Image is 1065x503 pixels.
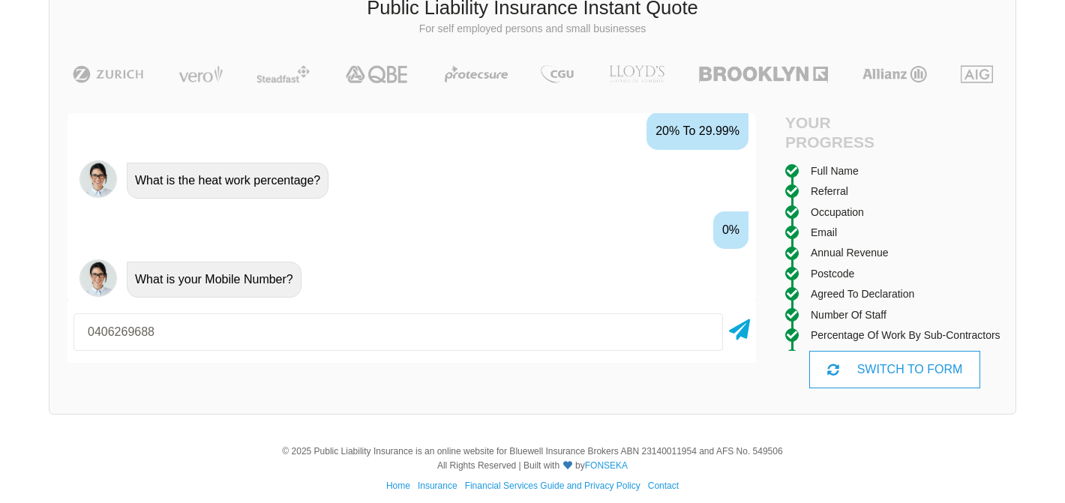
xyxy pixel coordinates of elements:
[811,327,1000,343] div: Percentage of work by sub-contractors
[648,481,679,491] a: Contact
[535,65,580,83] img: CGU | Public Liability Insurance
[439,65,514,83] img: Protecsure | Public Liability Insurance
[127,163,328,199] div: What is the heat work percentage?
[66,65,151,83] img: Zurich | Public Liability Insurance
[811,347,916,364] div: Heat work percentage
[809,351,979,388] div: SWITCH TO FORM
[79,160,117,198] img: Chatbot | PLI
[465,481,640,491] a: Financial Services Guide and Privacy Policy
[250,65,316,83] img: Steadfast | Public Liability Insurance
[337,65,418,83] img: QBE | Public Liability Insurance
[73,313,723,351] input: Your mobile number, eg: +61xxxxxxxxxx / 0xxxxxxxxx
[785,113,895,151] h4: Your Progress
[811,286,914,302] div: Agreed to Declaration
[172,65,229,83] img: Vero | Public Liability Insurance
[811,224,837,241] div: Email
[811,204,864,220] div: Occupation
[61,22,1004,37] p: For self employed persons and small businesses
[955,65,999,83] img: AIG | Public Liability Insurance
[418,481,457,491] a: Insurance
[693,65,833,83] img: Brooklyn | Public Liability Insurance
[811,244,889,261] div: Annual Revenue
[127,262,301,298] div: What is your Mobile Number?
[811,307,886,323] div: Number of staff
[386,481,410,491] a: Home
[585,460,628,471] a: FONSEKA
[811,163,859,179] div: Full Name
[646,112,748,150] div: 20% to 29.99%
[601,65,673,83] img: LLOYD's | Public Liability Insurance
[811,183,848,199] div: Referral
[811,265,854,282] div: Postcode
[713,211,748,249] div: 0%
[79,259,117,297] img: Chatbot | PLI
[855,65,934,83] img: Allianz | Public Liability Insurance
